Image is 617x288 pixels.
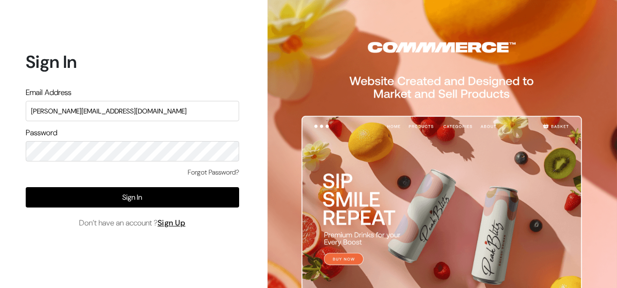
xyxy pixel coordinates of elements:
[158,218,186,228] a: Sign Up
[79,217,186,229] span: Don’t have an account ?
[26,87,71,98] label: Email Address
[188,167,239,177] a: Forgot Password?
[26,51,239,72] h1: Sign In
[26,187,239,208] button: Sign In
[26,127,57,139] label: Password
